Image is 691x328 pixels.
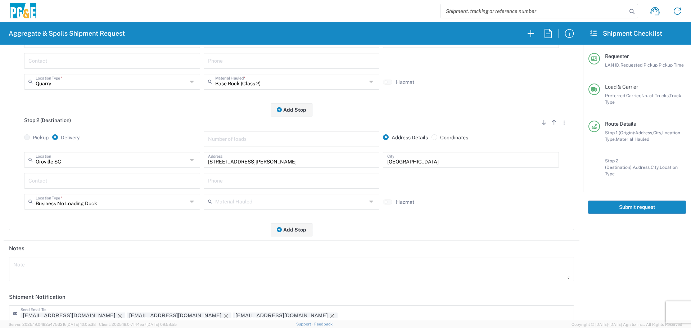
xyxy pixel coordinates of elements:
div: DSL0@pge.com [129,313,229,319]
span: City, [653,130,662,135]
h2: Aggregate & Spoils Shipment Request [9,29,125,38]
span: Copyright © [DATE]-[DATE] Agistix Inc., All Rights Reserved [572,321,682,328]
span: Client: 2025.19.0-7f44ea7 [99,322,177,327]
span: Load & Carrier [605,84,638,90]
a: Support [296,322,314,326]
span: No. of Trucks, [641,93,669,98]
label: Hazmat [396,79,414,85]
h2: Shipment Notification [9,293,66,301]
span: [DATE] 10:05:38 [67,322,96,327]
delete-icon: Remove tag [116,313,123,319]
span: Preferred Carrier, [605,93,641,98]
label: Coordinates [432,134,468,141]
div: skkj@pge.com [23,313,123,319]
span: Material Hauled [616,136,649,142]
span: Stop 2 (Destination): [605,158,633,170]
div: GCSpoilsTruckRequest@pge.com [235,313,328,319]
span: Stop 2 (Destination) [24,117,71,123]
h2: Notes [9,245,24,252]
span: Address, [635,130,653,135]
img: pge [9,3,37,20]
span: Requester [605,53,629,59]
a: Feedback [314,322,333,326]
span: Route Details [605,121,636,127]
button: Add Stop [271,223,312,236]
h2: Shipment Checklist [590,29,662,38]
input: Shipment, tracking or reference number [441,4,627,18]
delete-icon: Remove tag [222,313,229,319]
button: Submit request [588,201,686,214]
span: Stop 1 (Origin): [605,130,635,135]
delete-icon: Remove tag [328,313,335,319]
span: Server: 2025.19.0-192a4753216 [9,322,96,327]
span: [DATE] 09:58:55 [146,322,177,327]
label: Hazmat [396,199,414,205]
span: Pickup Time [659,62,684,68]
div: GCSpoilsTruckRequest@pge.com [235,313,335,319]
span: City, [651,165,660,170]
div: DSL0@pge.com [129,313,222,319]
div: skkj@pge.com [23,313,116,319]
label: Address Details [383,134,428,141]
button: Add Stop [271,103,312,116]
span: Address, [633,165,651,170]
span: Requested Pickup, [620,62,659,68]
span: LAN ID, [605,62,620,68]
